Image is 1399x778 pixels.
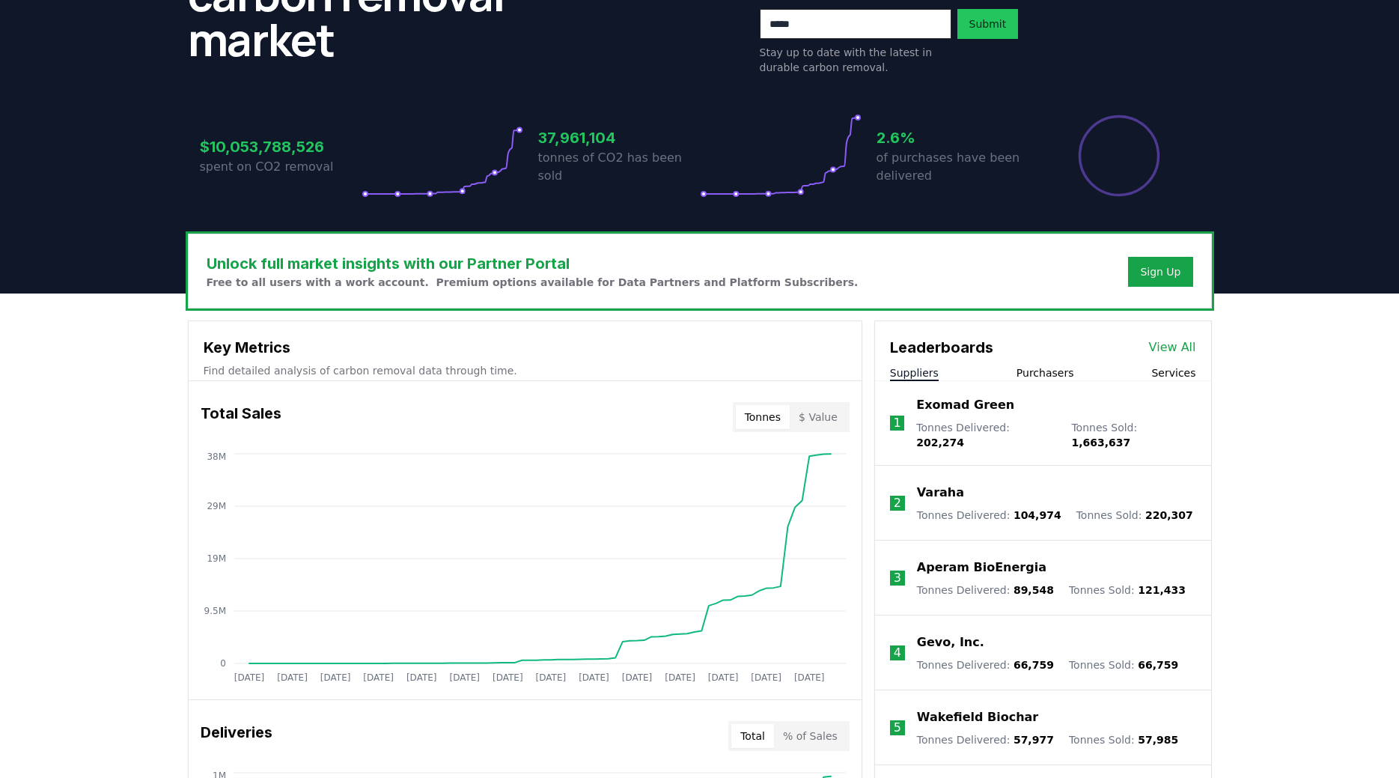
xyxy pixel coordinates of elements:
h3: Leaderboards [890,336,993,359]
tspan: 19M [207,553,226,564]
h3: Deliveries [201,721,272,751]
p: Tonnes Sold : [1069,732,1178,747]
p: Tonnes Sold : [1076,508,1193,523]
h3: Total Sales [201,402,281,432]
tspan: [DATE] [406,672,436,683]
p: 2 [894,494,901,512]
span: 89,548 [1014,584,1054,596]
p: tonnes of CO2 has been sold [538,149,700,185]
h3: $10,053,788,526 [200,136,362,158]
span: 57,985 [1138,734,1178,746]
p: Tonnes Sold : [1071,420,1195,450]
a: View All [1149,338,1196,356]
h3: Key Metrics [204,336,847,359]
tspan: [DATE] [665,672,695,683]
button: Submit [957,9,1019,39]
tspan: [DATE] [751,672,781,683]
tspan: [DATE] [234,672,264,683]
button: Total [731,724,774,748]
p: 3 [894,569,901,587]
span: 202,274 [916,437,964,449]
tspan: [DATE] [535,672,566,683]
p: spent on CO2 removal [200,158,362,176]
button: % of Sales [774,724,847,748]
button: $ Value [790,405,847,429]
h3: Unlock full market insights with our Partner Portal [207,252,859,275]
p: Stay up to date with the latest in durable carbon removal. [760,45,951,75]
span: 66,759 [1138,659,1178,671]
tspan: [DATE] [493,672,523,683]
p: of purchases have been delivered [877,149,1038,185]
span: 1,663,637 [1071,437,1130,449]
p: Tonnes Sold : [1069,583,1186,598]
tspan: 29M [207,501,226,511]
p: Tonnes Sold : [1069,657,1178,672]
tspan: [DATE] [277,672,308,683]
tspan: [DATE] [363,672,394,683]
a: Wakefield Biochar [917,708,1038,726]
p: Tonnes Delivered : [917,508,1061,523]
a: Exomad Green [916,396,1014,414]
a: Aperam BioEnergia [917,559,1046,577]
p: 1 [893,414,900,432]
span: 66,759 [1014,659,1054,671]
div: Percentage of sales delivered [1077,114,1161,198]
p: Find detailed analysis of carbon removal data through time. [204,363,847,378]
tspan: [DATE] [793,672,824,683]
p: Tonnes Delivered : [916,420,1056,450]
a: Sign Up [1140,264,1180,279]
p: 5 [894,719,901,737]
span: 57,977 [1014,734,1054,746]
tspan: [DATE] [449,672,480,683]
a: Varaha [917,484,964,502]
span: 121,433 [1138,584,1186,596]
h3: 37,961,104 [538,127,700,149]
h3: 2.6% [877,127,1038,149]
tspan: [DATE] [621,672,652,683]
button: Sign Up [1128,257,1192,287]
button: Suppliers [890,365,939,380]
button: Services [1151,365,1195,380]
tspan: [DATE] [579,672,609,683]
a: Gevo, Inc. [917,633,984,651]
span: 104,974 [1014,509,1061,521]
span: 220,307 [1145,509,1193,521]
tspan: [DATE] [707,672,738,683]
tspan: 9.5M [204,606,225,616]
p: Free to all users with a work account. Premium options available for Data Partners and Platform S... [207,275,859,290]
button: Tonnes [736,405,790,429]
p: Tonnes Delivered : [917,657,1054,672]
tspan: 0 [220,658,226,669]
tspan: 38M [207,452,226,462]
p: 4 [894,644,901,662]
p: Tonnes Delivered : [917,732,1054,747]
tspan: [DATE] [320,672,350,683]
button: Purchasers [1017,365,1074,380]
p: Tonnes Delivered : [917,583,1054,598]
